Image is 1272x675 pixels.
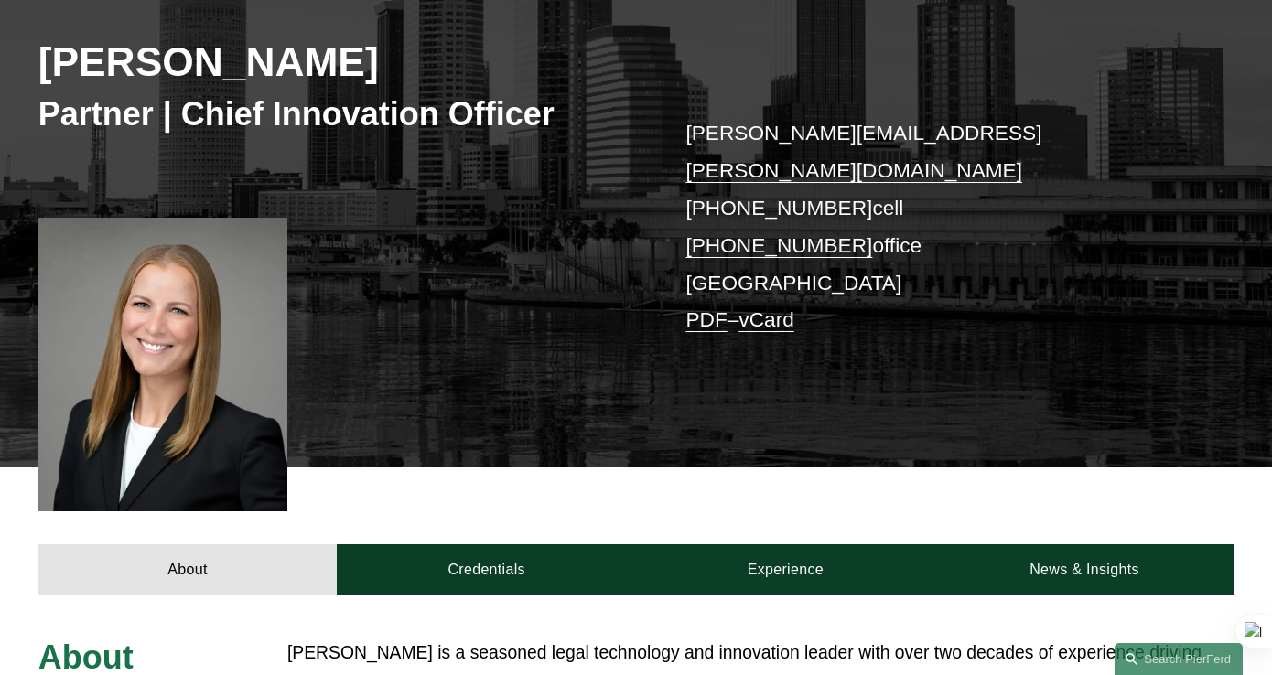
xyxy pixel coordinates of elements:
[685,121,1041,182] a: [PERSON_NAME][EMAIL_ADDRESS][PERSON_NAME][DOMAIN_NAME]
[38,37,636,87] h2: [PERSON_NAME]
[685,233,872,257] a: [PHONE_NUMBER]
[685,307,727,331] a: PDF
[685,196,872,220] a: [PHONE_NUMBER]
[38,94,636,135] h3: Partner | Chief Innovation Officer
[935,544,1234,595] a: News & Insights
[38,544,338,595] a: About
[337,544,636,595] a: Credentials
[738,307,793,331] a: vCard
[636,544,935,595] a: Experience
[1115,643,1243,675] a: Search this site
[685,114,1183,338] p: cell office [GEOGRAPHIC_DATA] –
